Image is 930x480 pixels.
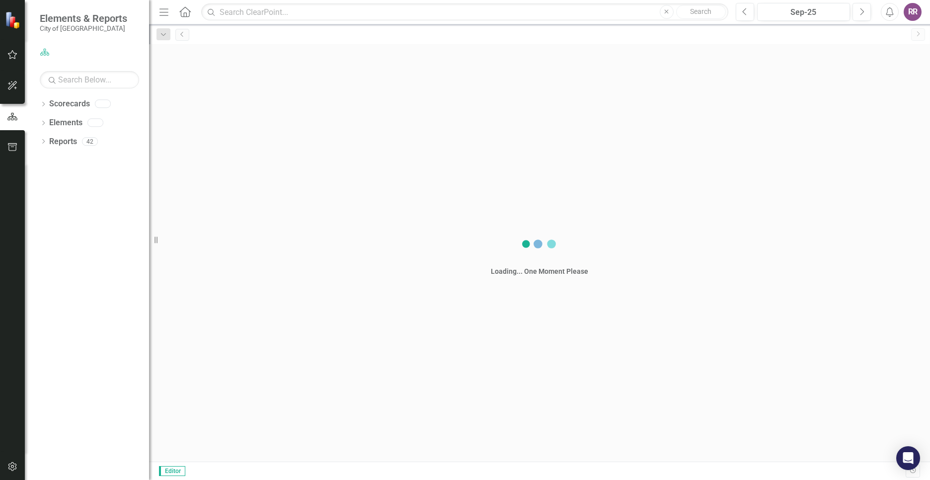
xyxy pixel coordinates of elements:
[896,446,920,470] div: Open Intercom Messenger
[40,24,127,32] small: City of [GEOGRAPHIC_DATA]
[159,466,185,476] span: Editor
[690,7,711,15] span: Search
[40,12,127,24] span: Elements & Reports
[757,3,850,21] button: Sep-25
[676,5,726,19] button: Search
[49,98,90,110] a: Scorecards
[5,11,22,28] img: ClearPoint Strategy
[40,71,139,88] input: Search Below...
[82,137,98,146] div: 42
[904,3,922,21] button: RR
[49,117,82,129] a: Elements
[761,6,847,18] div: Sep-25
[491,266,588,276] div: Loading... One Moment Please
[201,3,728,21] input: Search ClearPoint...
[49,136,77,148] a: Reports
